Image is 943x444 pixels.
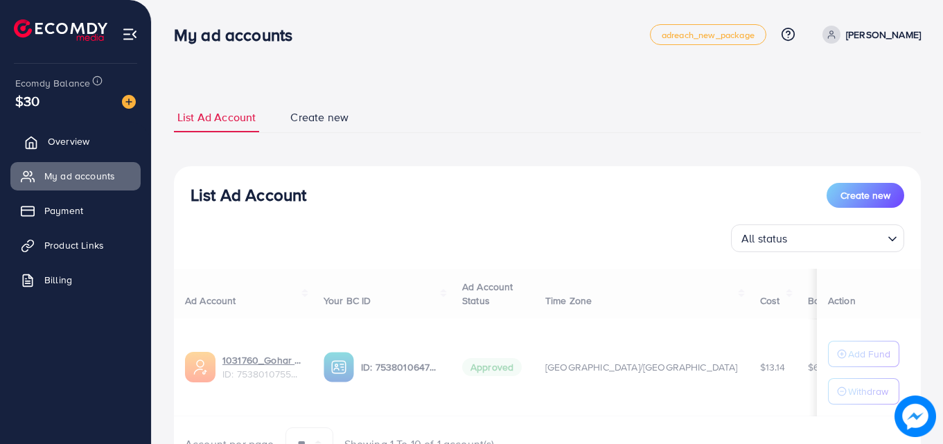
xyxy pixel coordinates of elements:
[846,26,921,43] p: [PERSON_NAME]
[10,162,141,190] a: My ad accounts
[731,224,904,252] div: Search for option
[191,185,306,205] h3: List Ad Account
[44,273,72,287] span: Billing
[10,266,141,294] a: Billing
[662,30,755,39] span: adreach_new_package
[174,25,303,45] h3: My ad accounts
[177,109,256,125] span: List Ad Account
[44,204,83,217] span: Payment
[894,396,936,437] img: image
[122,26,138,42] img: menu
[817,26,921,44] a: [PERSON_NAME]
[44,169,115,183] span: My ad accounts
[44,238,104,252] span: Product Links
[48,134,89,148] span: Overview
[10,231,141,259] a: Product Links
[10,127,141,155] a: Overview
[15,76,90,90] span: Ecomdy Balance
[650,24,766,45] a: adreach_new_package
[739,229,791,249] span: All status
[122,95,136,109] img: image
[827,183,904,208] button: Create new
[10,197,141,224] a: Payment
[792,226,882,249] input: Search for option
[290,109,349,125] span: Create new
[15,91,39,111] span: $30
[840,188,890,202] span: Create new
[14,19,107,41] img: logo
